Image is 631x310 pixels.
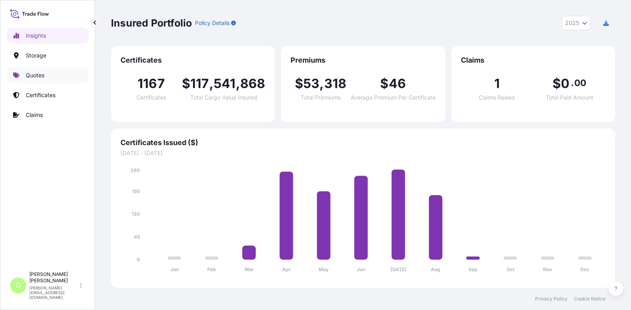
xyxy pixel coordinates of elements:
[546,95,593,100] span: Total Paid Amount
[26,32,46,40] p: Insights
[182,77,190,90] span: $
[301,95,340,100] span: Total Premiums
[468,266,478,272] tspan: Sep
[26,91,55,99] p: Certificates
[282,266,291,272] tspan: Apr
[209,77,214,90] span: ,
[120,138,606,147] span: Certificates Issued ($)
[7,87,88,103] a: Certificates
[507,266,515,272] tspan: Oct
[7,28,88,44] a: Insights
[431,266,440,272] tspan: Aug
[195,19,229,27] p: Policy Details
[170,266,179,272] tspan: Jan
[389,77,406,90] span: 46
[319,266,329,272] tspan: May
[138,77,165,90] span: 1167
[357,266,365,272] tspan: Jun
[580,266,589,272] tspan: Dec
[132,188,140,194] tspan: 195
[291,55,435,65] span: Premiums
[553,77,561,90] span: $
[190,95,257,100] span: Total Cargo Value Insured
[479,95,515,100] span: Claims Raised
[565,19,579,27] span: 2025
[120,149,606,157] span: [DATE] - [DATE]
[134,234,140,240] tspan: 65
[26,52,46,59] p: Storage
[207,266,216,272] tspan: Feb
[130,167,140,173] tspan: 260
[190,77,209,90] span: 117
[561,77,570,90] span: 0
[120,55,265,65] span: Certificates
[562,16,591,30] button: Year Selector
[351,95,436,100] span: Average Premium Per Certificate
[295,77,303,90] span: $
[494,77,500,90] span: 1
[136,95,166,100] span: Certificates
[324,77,347,90] span: 318
[303,77,319,90] span: 53
[111,17,192,29] p: Insured Portfolio
[132,211,140,217] tspan: 130
[29,285,78,300] p: [PERSON_NAME][EMAIL_ADDRESS][DOMAIN_NAME]
[7,107,88,123] a: Claims
[214,77,236,90] span: 541
[574,296,606,302] a: Cookie Notice
[236,77,240,90] span: ,
[535,296,568,302] a: Privacy Policy
[29,271,78,284] p: [PERSON_NAME] [PERSON_NAME]
[240,77,266,90] span: 868
[16,281,21,289] span: G
[571,80,574,86] span: .
[7,48,88,63] a: Storage
[390,266,407,272] tspan: [DATE]
[7,67,88,83] a: Quotes
[380,77,388,90] span: $
[245,266,254,272] tspan: Mar
[319,77,324,90] span: ,
[26,111,43,119] p: Claims
[574,80,586,86] span: 00
[26,71,44,79] p: Quotes
[461,55,606,65] span: Claims
[543,266,553,272] tspan: Nov
[137,256,140,262] tspan: 0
